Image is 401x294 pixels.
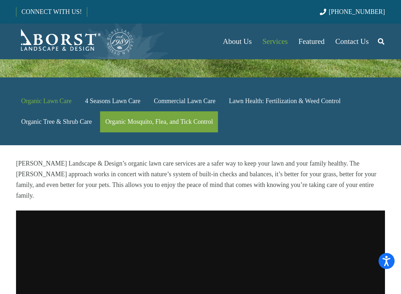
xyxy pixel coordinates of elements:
[16,3,87,20] a: CONNECT WITH US!
[298,37,324,46] span: Featured
[223,37,252,46] span: About Us
[293,24,330,59] a: Featured
[224,90,345,111] a: Lawn Health: Fertilization & Weed Control
[80,90,145,111] a: 4 Seasons Lawn Care
[320,8,385,15] a: [PHONE_NUMBER]
[374,32,388,50] a: Search
[330,24,374,59] a: Contact Us
[149,90,221,111] a: Commercial Lawn Care
[16,27,134,56] a: Borst-Logo
[16,90,77,111] a: Organic Lawn Care
[218,24,257,59] a: About Us
[16,111,97,132] a: Organic Tree & Shrub Care
[257,24,293,59] a: Services
[262,37,288,46] span: Services
[100,111,218,132] a: Organic Mosquito, Flea, and Tick Control
[329,8,385,15] span: [PHONE_NUMBER]
[335,37,369,46] span: Contact Us
[16,158,385,201] p: [PERSON_NAME] Landscape & Design’s organic lawn care services are a safer way to keep your lawn a...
